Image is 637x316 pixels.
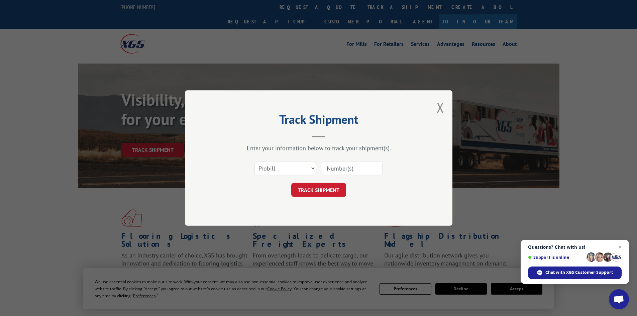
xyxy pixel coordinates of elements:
[609,289,629,309] div: Open chat
[291,183,346,197] button: TRACK SHIPMENT
[528,255,584,260] span: Support is online
[528,244,622,250] span: Questions? Chat with us!
[218,115,419,127] h2: Track Shipment
[616,243,624,251] span: Close chat
[437,99,444,116] button: Close modal
[218,144,419,152] div: Enter your information below to track your shipment(s).
[528,267,622,279] div: Chat with XGS Customer Support
[321,161,383,175] input: Number(s)
[545,270,613,276] span: Chat with XGS Customer Support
